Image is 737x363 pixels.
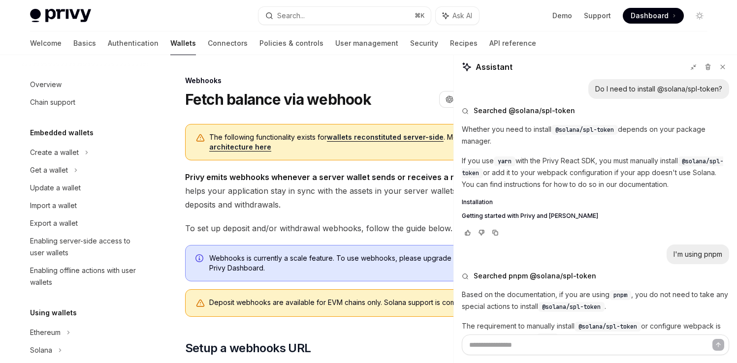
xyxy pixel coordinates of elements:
div: Enabling offline actions with user wallets [30,265,142,288]
span: Searched pnpm @solana/spl-token [474,271,596,281]
a: wallets reconstituted server-side [327,133,444,142]
div: Do I need to install @solana/spl-token? [595,84,722,94]
div: Webhooks [185,76,540,86]
p: Based on the documentation, if you are using , you do not need to take any special actions to ins... [462,289,729,312]
p: The requirement to manually install or configure webpack is specific to users of the package mana... [462,320,729,356]
a: Recipes [450,31,478,55]
button: Send message [712,339,724,351]
span: Searched @solana/spl-token [474,106,575,116]
a: Policies & controls [259,31,323,55]
button: Search...⌘K [258,7,431,25]
a: User management [335,31,398,55]
span: pnpm [613,291,627,299]
span: Installation [462,198,493,206]
img: light logo [30,9,91,23]
div: Chain support [30,96,75,108]
button: Toggle dark mode [692,8,707,24]
button: Searched @solana/spl-token [462,106,729,116]
a: Authentication [108,31,159,55]
a: Enabling offline actions with user wallets [22,262,148,291]
span: @solana/spl-token [462,157,723,177]
div: Ethereum [30,327,61,338]
a: Basics [73,31,96,55]
div: Export a wallet [30,217,78,229]
span: Dashboard [631,11,669,21]
span: Getting started with Privy and [PERSON_NAME] [462,212,598,220]
button: Searched pnpm @solana/spl-token [462,271,729,281]
span: Ask AI [452,11,472,21]
div: Search... [277,10,305,22]
svg: Warning [195,299,205,308]
a: Enabling server-side access to user wallets [22,232,148,262]
span: Assistant [476,61,513,73]
a: Update a wallet [22,179,148,197]
div: Deposit webhooks are available for EVM chains only. Solana support is coming soon [209,298,530,308]
button: Open in ChatGPT [439,91,523,108]
a: API reference [489,31,536,55]
div: Get a wallet [30,164,68,176]
a: Demo [552,11,572,21]
a: Dashboard [623,8,684,24]
a: Installation [462,198,729,206]
div: Solana [30,344,52,356]
a: Security [410,31,438,55]
p: Whether you need to install depends on your package manager. [462,123,729,147]
a: Chain support [22,93,148,111]
span: ⌘ K [415,12,425,20]
a: Getting started with Privy and [PERSON_NAME] [462,212,729,220]
div: I'm using pnpm [673,249,722,259]
span: @solana/spl-token [542,303,601,311]
h5: Using wallets [30,307,77,319]
strong: Privy emits webhooks whenever a server wallet sends or receives a registered asset. [185,172,517,182]
div: Create a wallet [30,147,79,158]
a: Export a wallet [22,214,148,232]
span: This helps your application stay in sync with the assets in your server wallets, and easily track... [185,170,540,212]
a: Welcome [30,31,62,55]
span: Webhooks is currently a scale feature. To use webhooks, please upgrade your account in the Privy ... [209,253,530,273]
a: Wallets [170,31,196,55]
p: If you use with the Privy React SDK, you must manually install or add it to your webpack configur... [462,155,729,190]
a: Overview [22,76,148,93]
a: Connectors [208,31,248,55]
span: yarn [498,157,512,165]
h5: Embedded wallets [30,127,94,139]
div: Import a wallet [30,200,77,212]
div: Update a wallet [30,182,81,194]
span: The following functionality exists for . More on [209,132,530,152]
span: @solana/spl-token [555,126,614,134]
span: Setup a webhooks URL [185,340,311,356]
svg: Warning [195,133,205,143]
a: Support [584,11,611,21]
div: Overview [30,79,62,91]
a: Import a wallet [22,197,148,214]
span: To set up deposit and/or withdrawal webhooks, follow the guide below. [185,221,540,235]
div: Enabling server-side access to user wallets [30,235,142,259]
button: Ask AI [436,7,479,25]
span: @solana/spl-token [578,323,637,331]
h1: Fetch balance via webhook [185,91,371,108]
svg: Info [195,254,205,264]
